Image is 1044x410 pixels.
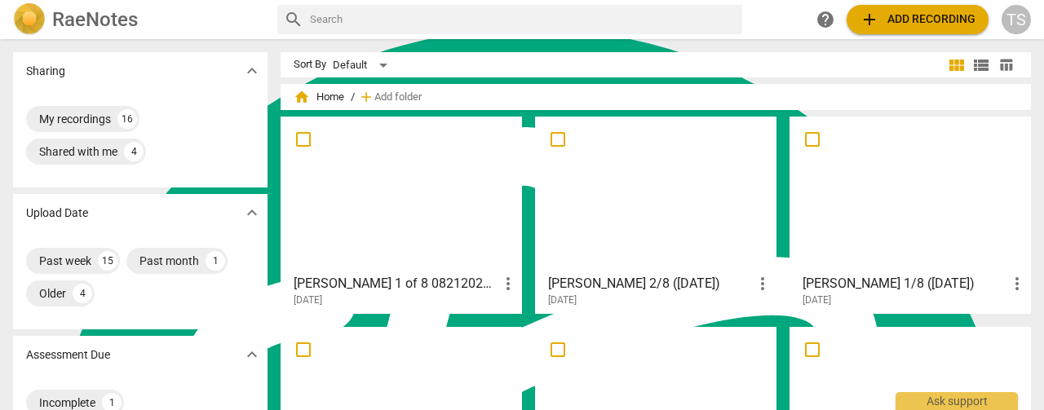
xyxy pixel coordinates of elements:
a: LogoRaeNotes [13,3,264,36]
input: Search [310,7,736,33]
button: Tile view [944,53,969,77]
span: [DATE] [294,293,322,307]
div: Shared with me [39,143,117,160]
div: 4 [124,142,144,161]
span: [DATE] [548,293,577,307]
div: 1 [206,251,225,271]
button: TS [1002,5,1031,34]
span: expand_more [242,345,262,364]
span: add [860,10,879,29]
h3: Melisa 2/8 (8/21/25) [548,274,753,293]
span: expand_more [242,203,262,223]
span: view_module [947,55,967,75]
span: help [816,10,835,29]
span: more_vert [753,274,772,293]
p: Assessment Due [26,346,110,364]
p: Sharing [26,63,65,80]
span: table_chart [998,57,1014,73]
a: Help [811,5,840,34]
span: search [284,10,303,29]
span: home [294,89,310,105]
div: 16 [117,109,137,129]
div: Past week [39,253,91,269]
h3: Ronnie 1 of 8 08212025_Video [294,274,498,293]
div: 4 [73,284,92,303]
span: [DATE] [803,293,831,307]
span: add [358,89,374,105]
span: view_list [971,55,991,75]
h2: RaeNotes [52,8,138,31]
div: Sort By [294,59,326,71]
button: Upload [847,5,989,34]
div: Default [333,52,393,78]
a: [PERSON_NAME] 2/8 ([DATE])[DATE] [541,122,771,306]
button: Table view [993,53,1018,77]
span: expand_more [242,61,262,81]
span: / [351,91,355,104]
button: Show more [240,201,264,225]
div: My recordings [39,111,111,127]
div: Ask support [896,392,1018,410]
div: Past month [139,253,199,269]
button: Show more [240,59,264,83]
div: 15 [98,251,117,271]
h3: Chris 1/8 (8/21/25) [803,274,1007,293]
p: Upload Date [26,205,88,222]
span: Home [294,89,344,105]
span: Add folder [374,91,422,104]
a: [PERSON_NAME] 1/8 ([DATE])[DATE] [795,122,1025,306]
button: List view [969,53,993,77]
span: more_vert [1007,274,1027,293]
span: more_vert [498,274,518,293]
a: [PERSON_NAME] 1 of 8 08212025_Video[DATE] [286,122,516,306]
span: Add recording [860,10,975,29]
img: Logo [13,3,46,36]
button: Show more [240,342,264,367]
div: Older [39,285,66,302]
